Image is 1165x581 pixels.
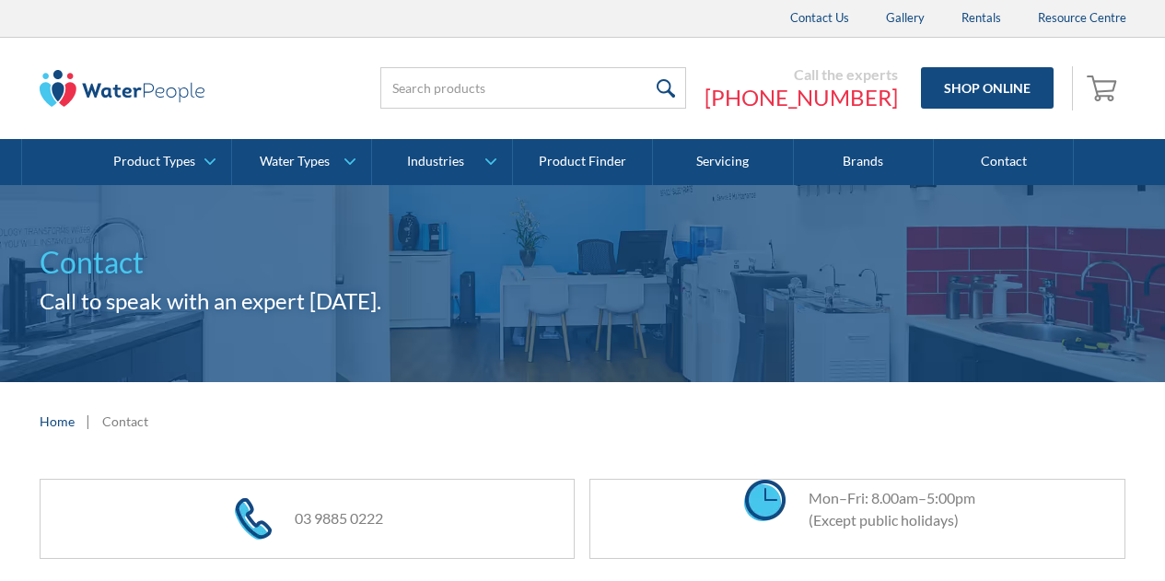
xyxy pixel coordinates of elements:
div: Water Types [260,154,330,169]
a: Home [40,412,75,431]
a: Product Types [92,139,231,185]
div: | [84,410,93,432]
a: Industries [372,139,511,185]
div: Industries [407,154,464,169]
a: Water Types [232,139,371,185]
a: Brands [794,139,934,185]
img: clock icon [744,480,786,521]
div: Contact [102,412,148,431]
a: Shop Online [921,67,1054,109]
input: Search products [380,67,686,109]
h2: Call to speak with an expert [DATE]. [40,285,1126,318]
div: Mon–Fri: 8.00am–5:00pm (Except public holidays) [790,487,975,531]
div: Call the experts [705,65,898,84]
a: Servicing [653,139,793,185]
div: Product Types [113,154,195,169]
h1: Contact [40,240,1126,285]
a: Product Finder [513,139,653,185]
img: phone icon [235,498,272,540]
img: shopping cart [1087,73,1122,102]
img: The Water People [40,70,205,107]
a: 03 9885 0222 [295,509,383,527]
a: [PHONE_NUMBER] [705,84,898,111]
a: Open empty cart [1082,66,1126,110]
a: Contact [934,139,1074,185]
